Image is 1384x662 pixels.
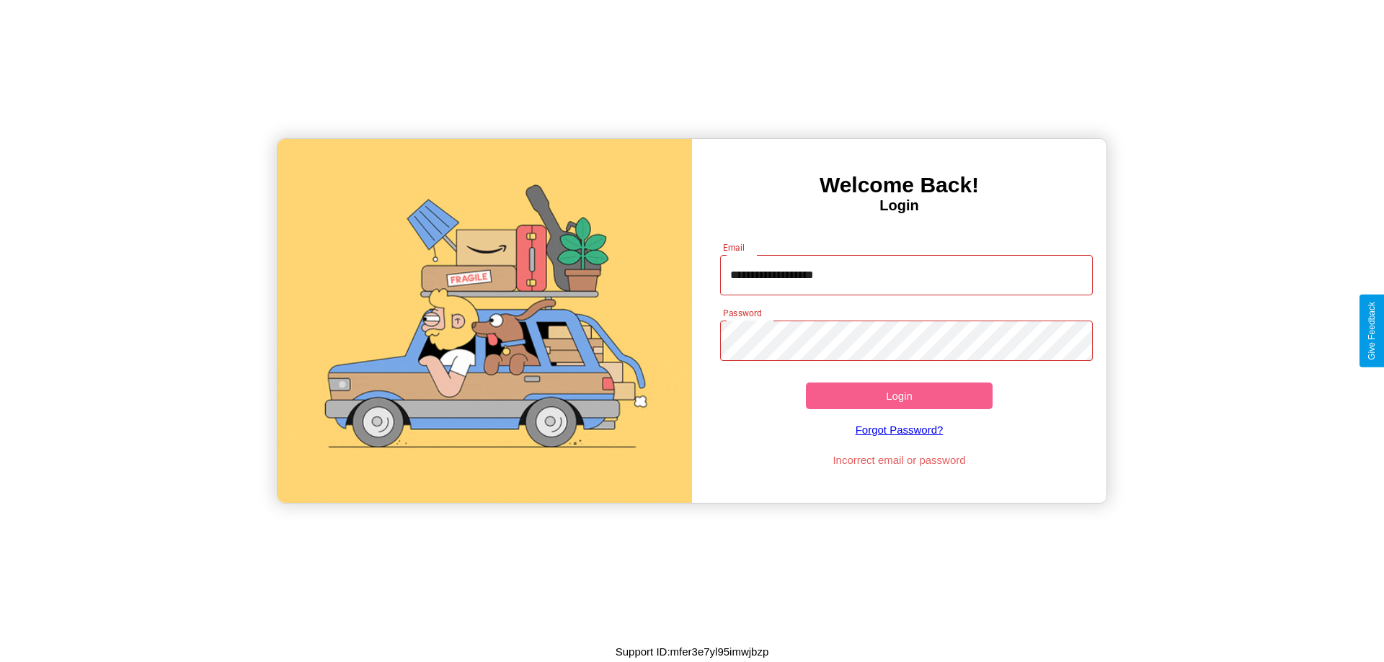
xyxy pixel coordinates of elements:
label: Password [723,307,761,319]
h4: Login [692,197,1106,214]
h3: Welcome Back! [692,173,1106,197]
img: gif [278,139,692,503]
a: Forgot Password? [713,409,1086,450]
label: Email [723,241,745,254]
div: Give Feedback [1367,302,1377,360]
p: Support ID: mfer3e7yl95imwjbzp [616,642,769,661]
p: Incorrect email or password [713,450,1086,470]
button: Login [806,383,993,409]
